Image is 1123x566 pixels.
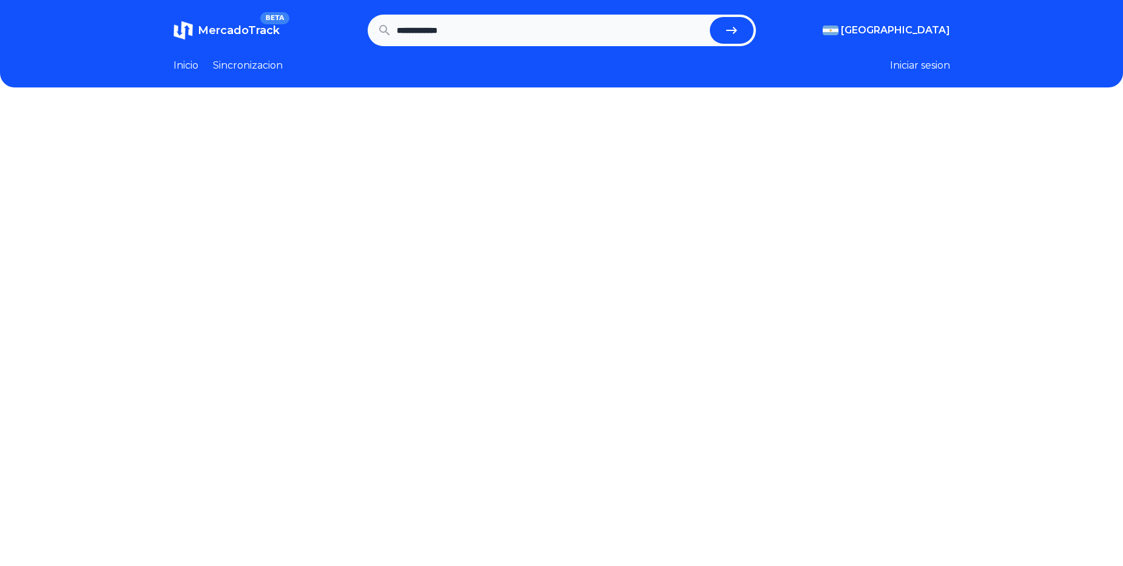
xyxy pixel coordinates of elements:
[841,23,950,38] span: [GEOGRAPHIC_DATA]
[213,58,283,73] a: Sincronizacion
[823,23,950,38] button: [GEOGRAPHIC_DATA]
[198,24,280,37] span: MercadoTrack
[174,21,193,40] img: MercadoTrack
[890,58,950,73] button: Iniciar sesion
[260,12,289,24] span: BETA
[174,21,280,40] a: MercadoTrackBETA
[174,58,198,73] a: Inicio
[823,26,838,35] img: Argentina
